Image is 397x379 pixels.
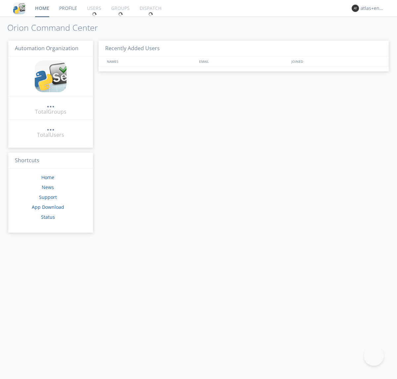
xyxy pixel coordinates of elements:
h3: Recently Added Users [99,41,389,57]
div: Total Users [37,131,64,139]
a: News [42,184,54,190]
div: Total Groups [35,108,66,116]
img: spin.svg [92,12,97,17]
a: Support [39,194,57,200]
a: ... [47,124,55,131]
div: EMAIL [198,57,290,66]
a: ... [47,100,55,108]
div: atlas+english0002 [361,5,385,12]
img: spin.svg [148,12,153,17]
img: spin.svg [118,12,123,17]
img: cddb5a64eb264b2086981ab96f4c1ba7 [35,60,66,92]
a: App Download [32,204,64,210]
iframe: Toggle Customer Support [364,346,384,366]
h3: Shortcuts [8,153,93,169]
div: ... [47,124,55,130]
span: Automation Organization [15,45,78,52]
div: ... [47,100,55,107]
div: NAMES [105,57,196,66]
img: cddb5a64eb264b2086981ab96f4c1ba7 [13,2,25,14]
a: Status [41,214,55,220]
a: Home [41,174,54,180]
img: 373638.png [352,5,359,12]
div: JOINED [290,57,382,66]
